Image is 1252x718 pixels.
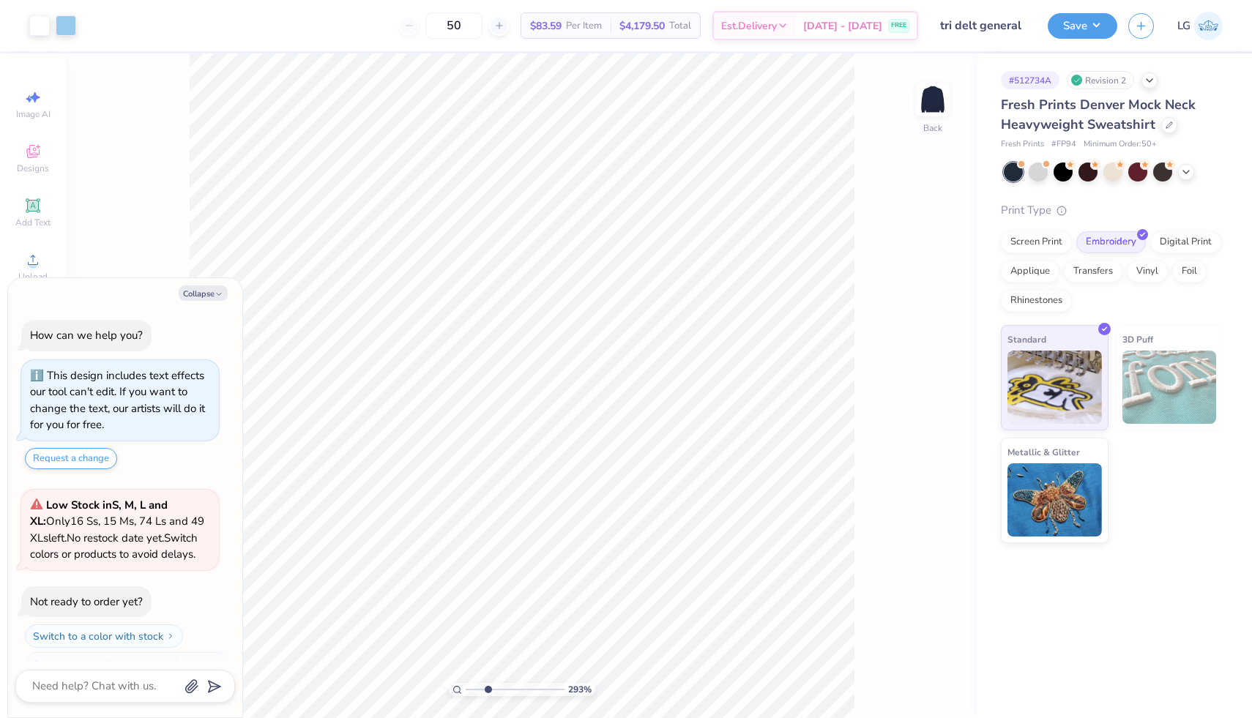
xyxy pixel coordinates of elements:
[18,271,48,283] span: Upload
[16,108,51,120] span: Image AI
[891,20,906,31] span: FREE
[1007,463,1102,536] img: Metallic & Glitter
[30,498,204,562] span: Only 16 Ss, 15 Ms, 74 Ls and 49 XLs left. Switch colors or products to avoid delays.
[1084,138,1157,151] span: Minimum Order: 50 +
[1172,261,1207,283] div: Foil
[425,12,482,39] input: – –
[30,498,168,529] strong: Low Stock in S, M, L and XL :
[1007,444,1080,460] span: Metallic & Glitter
[25,652,228,676] button: Switch to a similar product with stock
[568,683,592,696] span: 293 %
[1001,290,1072,312] div: Rhinestones
[1001,231,1072,253] div: Screen Print
[67,531,164,545] span: No restock date yet.
[1122,351,1217,424] img: 3D Puff
[1067,71,1134,89] div: Revision 2
[1007,332,1046,347] span: Standard
[1001,71,1059,89] div: # 512734A
[721,18,777,34] span: Est. Delivery
[1001,202,1223,219] div: Print Type
[1177,18,1190,34] span: LG
[1007,351,1102,424] img: Standard
[25,624,183,648] button: Switch to a color with stock
[1064,261,1122,283] div: Transfers
[1122,332,1153,347] span: 3D Puff
[619,18,665,34] span: $4,179.50
[1001,96,1196,133] span: Fresh Prints Denver Mock Neck Heavyweight Sweatshirt
[212,659,220,668] img: Switch to a similar product with stock
[929,11,1037,40] input: Untitled Design
[166,632,175,640] img: Switch to a color with stock
[15,217,51,228] span: Add Text
[1076,231,1146,253] div: Embroidery
[803,18,882,34] span: [DATE] - [DATE]
[1051,138,1076,151] span: # FP94
[179,285,228,301] button: Collapse
[669,18,691,34] span: Total
[1150,231,1221,253] div: Digital Print
[25,448,117,469] button: Request a change
[30,594,143,609] div: Not ready to order yet?
[918,85,947,114] img: Back
[566,18,602,34] span: Per Item
[1001,138,1044,151] span: Fresh Prints
[1048,13,1117,39] button: Save
[923,121,942,135] div: Back
[1177,12,1223,40] a: LG
[1001,261,1059,283] div: Applique
[1127,261,1168,283] div: Vinyl
[30,368,205,433] div: This design includes text effects our tool can't edit. If you want to change the text, our artist...
[1194,12,1223,40] img: Lauren Gonzalvo
[17,162,49,174] span: Designs
[530,18,562,34] span: $83.59
[30,328,143,343] div: How can we help you?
